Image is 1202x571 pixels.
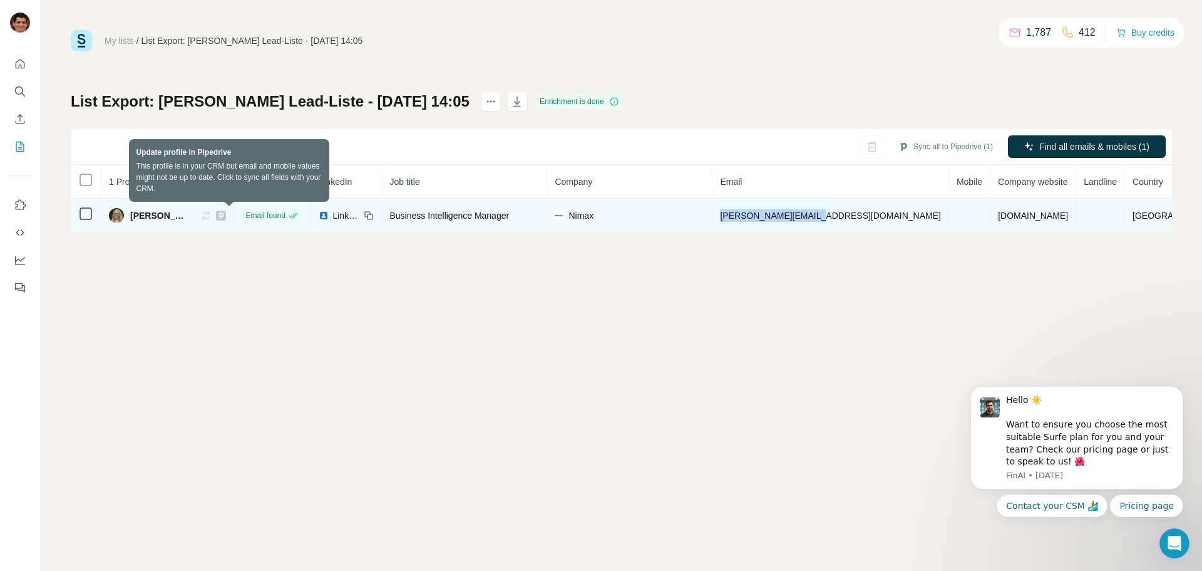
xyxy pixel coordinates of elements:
[71,92,470,112] h1: List Export: [PERSON_NAME] Lead-Liste - [DATE] 14:05
[136,34,139,47] li: /
[141,34,363,47] div: List Export: [PERSON_NAME] Lead-Liste - [DATE] 14:05
[1133,177,1163,187] span: Country
[10,221,30,244] button: Use Surfe API
[10,276,30,299] button: Feedback
[555,211,565,221] img: company-logo
[1008,135,1166,158] button: Find all emails & mobiles (1)
[1026,25,1051,40] p: 1,787
[332,209,360,222] span: LinkedIn
[10,53,30,75] button: Quick start
[10,108,30,130] button: Enrich CSV
[720,177,742,187] span: Email
[998,177,1067,187] span: Company website
[536,94,623,109] div: Enrichment is done
[10,80,30,103] button: Search
[319,177,352,187] span: LinkedIn
[952,345,1202,537] iframe: Intercom notifications message
[1159,528,1189,558] iframe: Intercom live chat
[245,210,285,221] span: Email found
[319,211,329,221] img: LinkedIn logo
[10,135,30,158] button: My lists
[242,177,267,187] span: Status
[568,209,593,222] span: Nimax
[720,211,940,221] span: [PERSON_NAME][EMAIL_ADDRESS][DOMAIN_NAME]
[105,36,134,46] a: My lists
[1116,24,1174,41] button: Buy credits
[1084,177,1117,187] span: Landline
[71,30,92,51] img: Surfe Logo
[109,177,145,187] span: 1 Profiles
[1079,25,1096,40] p: 412
[481,92,501,112] button: actions
[130,209,188,222] span: [PERSON_NAME]
[555,177,592,187] span: Company
[890,137,1002,156] button: Sync all to Pipedrive (1)
[10,194,30,216] button: Use Surfe on LinkedIn
[10,249,30,271] button: Dashboard
[998,211,1068,221] span: [DOMAIN_NAME]
[389,177,419,187] span: Job title
[1039,140,1149,153] span: Find all emails & mobiles (1)
[957,177,982,187] span: Mobile
[10,13,30,33] img: Avatar
[389,211,509,221] span: Business Intelligence Manager
[109,208,124,223] img: Avatar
